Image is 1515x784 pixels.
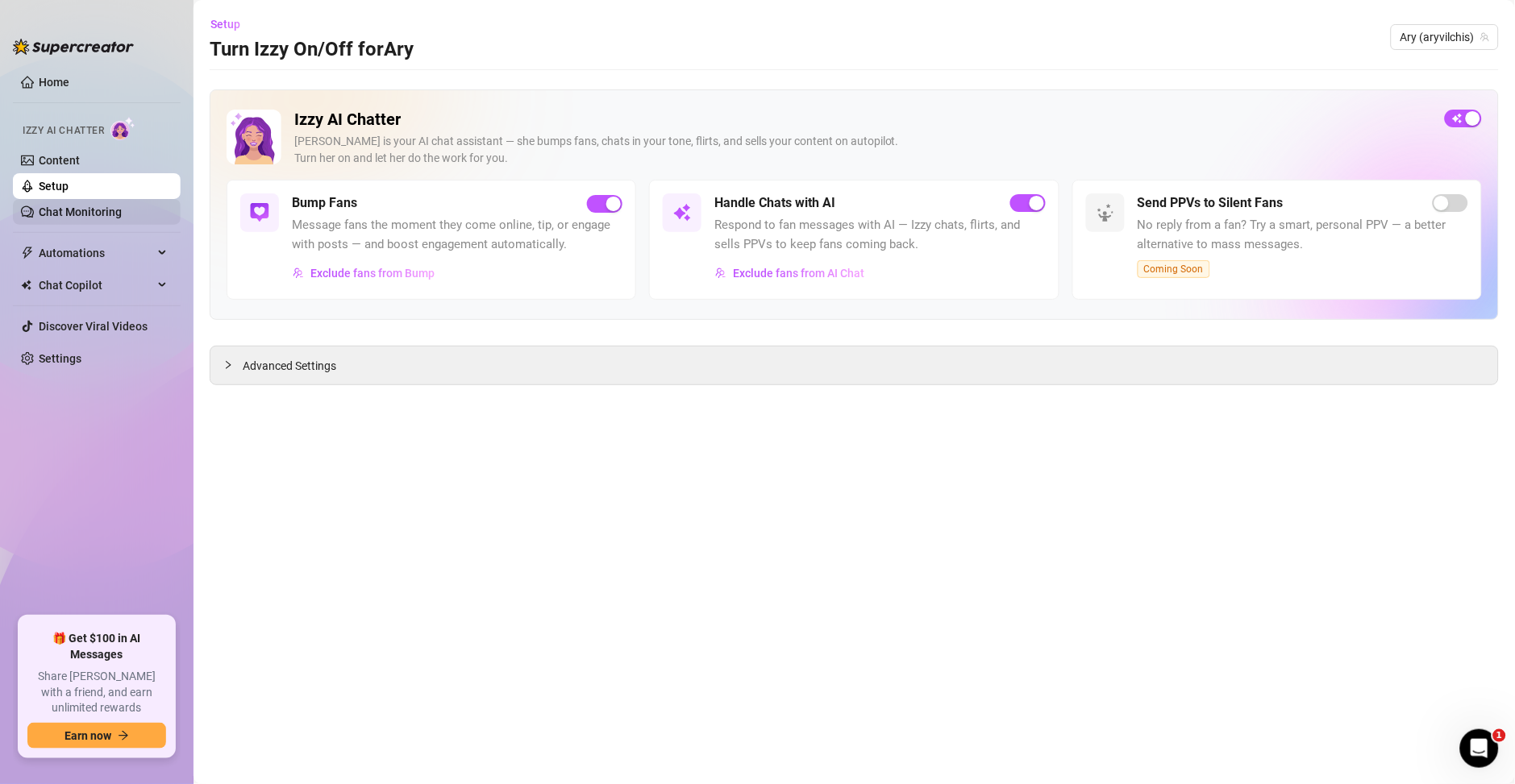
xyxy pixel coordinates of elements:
[292,260,435,286] button: Exclude fans from Bump
[714,193,835,213] h5: Handle Chats with AI
[39,352,81,365] a: Settings
[714,260,865,286] button: Exclude fans from AI Chat
[27,723,166,749] button: Earn nowarrow-right
[1138,216,1468,254] span: No reply from a fan? Try a smart, personal PPV — a better alternative to mass messages.
[223,360,233,370] span: collapsed
[39,154,80,167] a: Content
[714,216,1045,254] span: Respond to fan messages with AI — Izzy chats, flirts, and sells PPVs to keep fans coming back.
[1138,193,1284,213] h5: Send PPVs to Silent Fans
[294,110,1432,130] h2: Izzy AI Chatter
[1401,25,1489,49] span: Ary (aryvilchis)
[210,37,414,63] h3: Turn Izzy On/Off for Ary
[39,240,153,266] span: Automations
[1138,260,1210,278] span: Coming Soon
[293,268,304,279] img: svg%3e
[27,669,166,716] span: Share [PERSON_NAME] with a friend, and earn unlimited rewards
[39,320,148,333] a: Discover Viral Videos
[292,193,357,213] h5: Bump Fans
[1480,32,1490,42] span: team
[210,18,240,31] span: Setup
[39,180,69,193] a: Setup
[294,133,1432,167] div: [PERSON_NAME] is your AI chat assistant — she bumps fans, chats in your tone, flirts, and sells y...
[223,356,243,374] div: collapsed
[210,11,253,37] button: Setup
[715,268,726,279] img: svg%3e
[65,729,111,742] span: Earn now
[1460,729,1499,768] iframe: Intercom live chat
[227,110,281,164] img: Izzy AI Chatter
[292,216,622,254] span: Message fans the moment they come online, tip, or engage with posts — and boost engagement automa...
[39,272,153,298] span: Chat Copilot
[110,117,135,140] img: AI Chatter
[250,203,269,222] img: svg%3e
[27,631,166,662] span: 🎁 Get $100 in AI Messages
[118,730,129,741] span: arrow-right
[243,357,336,375] span: Advanced Settings
[1096,203,1115,222] img: svg%3e
[39,76,69,89] a: Home
[13,39,134,55] img: logo-BBDzfeDw.svg
[733,267,864,280] span: Exclude fans from AI Chat
[310,267,435,280] span: Exclude fans from Bump
[39,205,122,218] a: Chat Monitoring
[1493,729,1506,742] span: 1
[672,203,692,222] img: svg%3e
[23,123,104,139] span: Izzy AI Chatter
[21,247,34,259] span: thunderbolt
[21,280,31,291] img: Chat Copilot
